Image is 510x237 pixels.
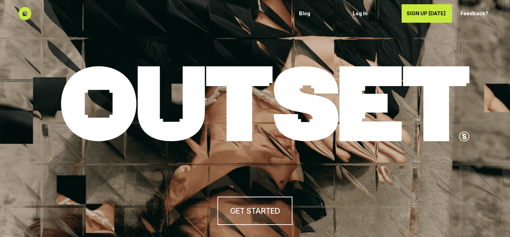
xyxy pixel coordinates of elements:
a: Feedback? [455,4,506,23]
a: Blog [294,4,344,23]
h4: GET STARTED [230,205,280,216]
p: Feedback? [460,11,501,17]
p: Blog [299,11,339,17]
a: SIGN UP [DATE] [402,4,452,23]
a: GET STARTED [217,197,293,225]
p: Log In [353,11,393,17]
a: Log In [348,4,398,23]
p: SIGN UP [DATE] [407,11,447,17]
